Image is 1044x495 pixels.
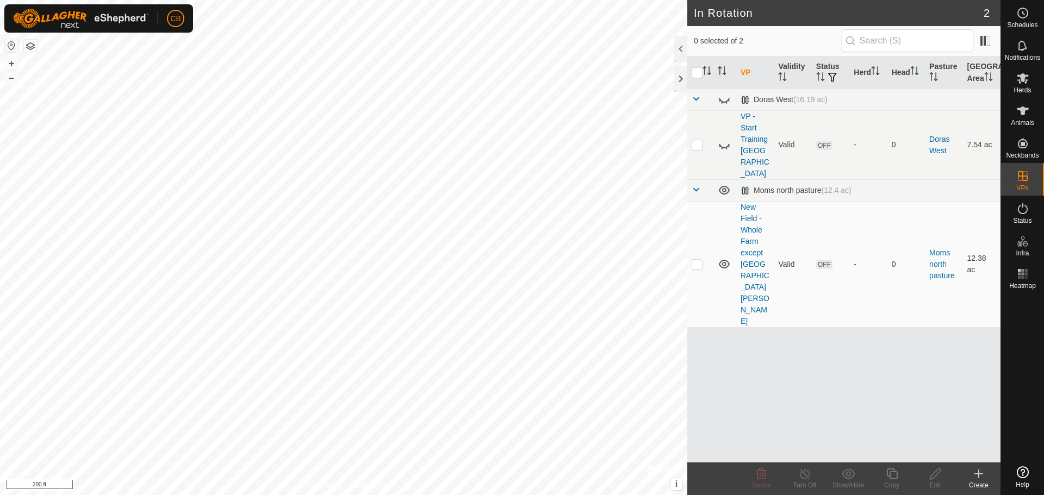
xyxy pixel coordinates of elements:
span: CB [170,13,181,24]
div: Edit [913,480,957,490]
span: OFF [816,260,832,269]
div: - [854,139,883,151]
td: Valid [774,201,811,327]
span: OFF [816,141,832,150]
span: Heatmap [1009,283,1036,289]
th: Head [887,57,925,89]
span: Help [1016,481,1029,488]
input: Search (S) [842,29,973,52]
a: Privacy Policy [301,481,341,491]
th: Status [812,57,849,89]
button: Map Layers [24,40,37,53]
button: Reset Map [5,39,18,52]
td: 0 [887,201,925,327]
p-sorticon: Activate to sort [703,68,711,77]
a: Contact Us [355,481,387,491]
p-sorticon: Activate to sort [871,68,880,77]
th: VP [736,57,774,89]
td: 12.38 ac [963,201,1000,327]
span: (16.19 ac) [793,95,828,104]
p-sorticon: Activate to sort [778,74,787,83]
p-sorticon: Activate to sort [816,74,825,83]
div: Show/Hide [826,480,870,490]
td: 0 [887,110,925,179]
span: Notifications [1005,54,1040,61]
span: Infra [1016,250,1029,256]
div: Moms north pasture [741,186,852,195]
span: 0 selected of 2 [694,35,842,47]
th: [GEOGRAPHIC_DATA] Area [963,57,1000,89]
span: Herds [1014,87,1031,93]
a: New Field - Whole Farm except [GEOGRAPHIC_DATA][PERSON_NAME] [741,203,769,325]
td: Valid [774,110,811,179]
a: VP - Start Training [GEOGRAPHIC_DATA] [741,112,769,178]
p-sorticon: Activate to sort [910,68,919,77]
td: 7.54 ac [963,110,1000,179]
p-sorticon: Activate to sort [929,74,938,83]
button: + [5,57,18,70]
span: VPs [1016,185,1028,191]
a: Doras West [929,135,949,155]
span: (12.4 ac) [822,186,852,195]
span: Status [1013,217,1031,224]
span: Neckbands [1006,152,1039,159]
div: Doras West [741,95,828,104]
th: Herd [849,57,887,89]
a: Moms north pasture [929,248,955,280]
p-sorticon: Activate to sort [984,74,993,83]
span: Delete [752,481,771,489]
span: Animals [1011,120,1034,126]
span: Schedules [1007,22,1037,28]
th: Pasture [925,57,962,89]
button: i [670,478,682,490]
img: Gallagher Logo [13,9,149,28]
h2: In Rotation [694,7,984,20]
span: i [675,479,678,488]
th: Validity [774,57,811,89]
div: Create [957,480,1000,490]
a: Help [1001,462,1044,492]
span: 2 [984,5,990,21]
div: - [854,259,883,270]
p-sorticon: Activate to sort [718,68,726,77]
button: – [5,71,18,84]
div: Turn Off [783,480,826,490]
div: Copy [870,480,913,490]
